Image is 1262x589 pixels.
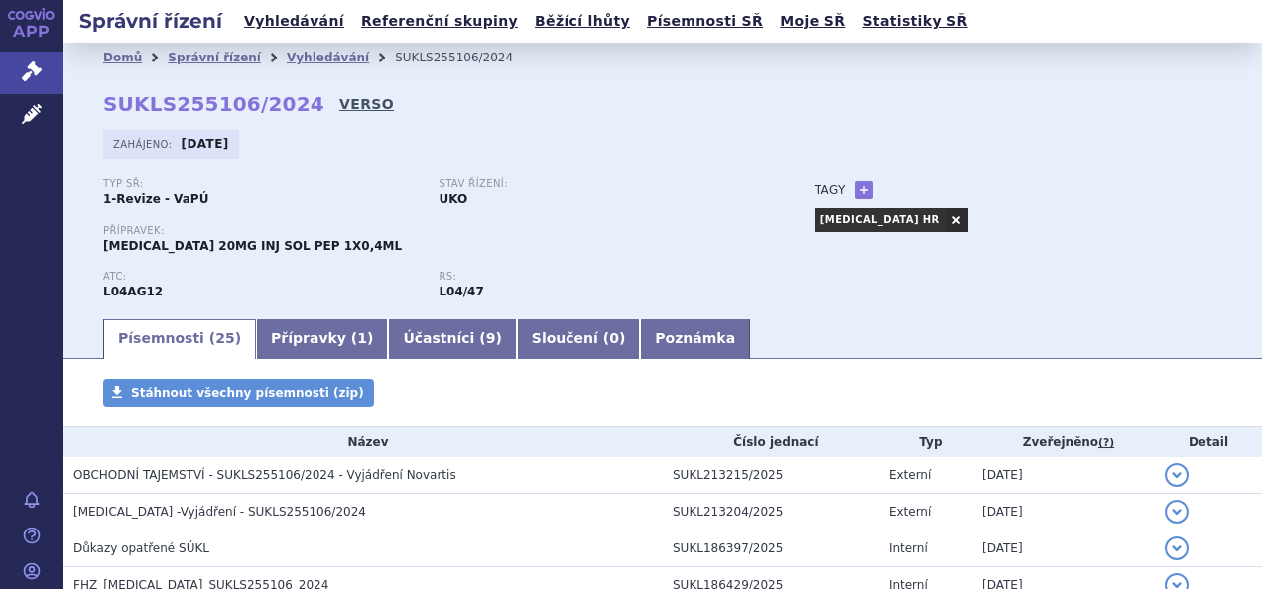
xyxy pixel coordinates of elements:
[529,8,636,35] a: Běžící lhůty
[663,494,879,530] td: SUKL213204/2025
[972,530,1155,567] td: [DATE]
[663,530,879,567] td: SUKL186397/2025
[256,319,388,359] a: Přípravky (1)
[663,457,879,494] td: SUKL213215/2025
[1098,436,1114,450] abbr: (?)
[815,208,945,232] a: [MEDICAL_DATA] HR
[388,319,516,359] a: Účastníci (9)
[439,178,754,190] p: Stav řízení:
[879,427,972,457] th: Typ
[73,541,209,555] span: Důkazy opatřené SÚKL
[889,505,931,519] span: Externí
[103,178,419,190] p: Typ SŘ:
[103,192,208,206] strong: 1-Revize - VaPÚ
[1165,500,1189,524] button: detail
[103,271,419,283] p: ATC:
[63,7,238,35] h2: Správní řízení
[103,51,142,64] a: Domů
[339,94,394,114] a: VERSO
[113,136,176,152] span: Zahájeno:
[641,8,769,35] a: Písemnosti SŘ
[1155,427,1262,457] th: Detail
[609,330,619,346] span: 0
[168,51,261,64] a: Správní řízení
[103,319,256,359] a: Písemnosti (25)
[63,427,663,457] th: Název
[73,468,456,482] span: OBCHODNÍ TAJEMSTVÍ - SUKLS255106/2024 - Vyjádření Novartis
[1165,463,1189,487] button: detail
[774,8,851,35] a: Moje SŘ
[439,271,754,283] p: RS:
[486,330,496,346] span: 9
[103,239,402,253] span: [MEDICAL_DATA] 20MG INJ SOL PEP 1X0,4ML
[131,386,364,400] span: Stáhnout všechny písemnosti (zip)
[103,225,775,237] p: Přípravek:
[182,137,229,151] strong: [DATE]
[395,43,539,72] li: SUKLS255106/2024
[972,427,1155,457] th: Zveřejněno
[517,319,640,359] a: Sloučení (0)
[103,285,163,298] strong: OFATUMUMAB
[439,192,467,206] strong: UKO
[238,8,350,35] a: Vyhledávání
[663,427,879,457] th: Číslo jednací
[73,505,366,519] span: Ofatumumab -Vyjádření - SUKLS255106/2024
[355,8,524,35] a: Referenční skupiny
[357,330,367,346] span: 1
[640,319,750,359] a: Poznámka
[815,178,846,202] h3: Tagy
[855,181,873,199] a: +
[103,92,324,116] strong: SUKLS255106/2024
[889,468,931,482] span: Externí
[972,457,1155,494] td: [DATE]
[889,541,928,555] span: Interní
[215,330,234,346] span: 25
[103,379,374,407] a: Stáhnout všechny písemnosti (zip)
[1165,536,1189,560] button: detail
[972,494,1155,530] td: [DATE]
[856,8,973,35] a: Statistiky SŘ
[287,51,369,64] a: Vyhledávání
[439,285,483,298] strong: léčivé přípravky s obsahem léčivé látky ofatumumab (ATC L04AA52)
